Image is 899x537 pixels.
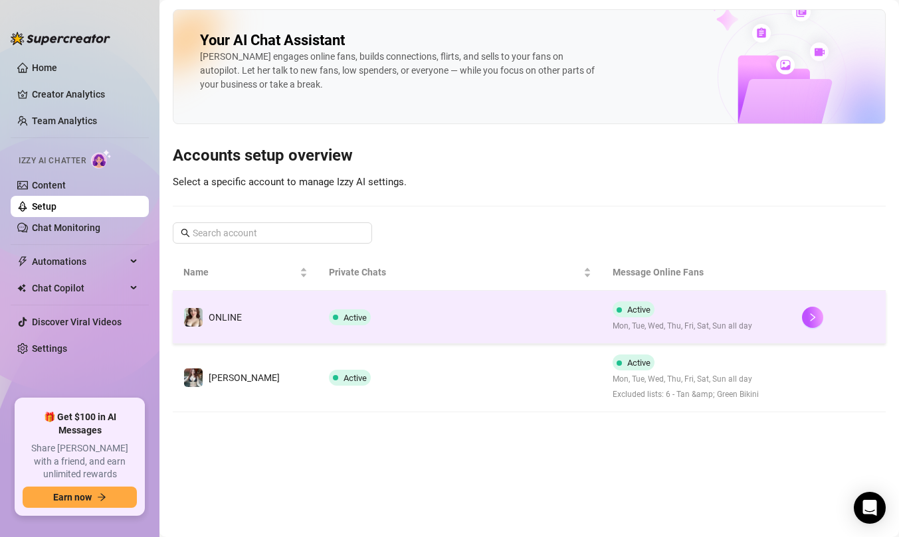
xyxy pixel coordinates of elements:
[613,373,759,386] span: Mon, Tue, Wed, Thu, Fri, Sat, Sun all day
[184,368,203,387] img: Amy
[19,155,86,167] span: Izzy AI Chatter
[183,265,297,279] span: Name
[32,222,100,233] a: Chat Monitoring
[329,265,581,279] span: Private Chats
[53,492,92,502] span: Earn now
[17,256,28,267] span: thunderbolt
[318,254,602,291] th: Private Chats
[613,388,759,401] span: Excluded lists: 6 - Tan &amp; Green Bikini
[32,277,126,299] span: Chat Copilot
[32,84,138,105] a: Creator Analytics
[854,492,886,524] div: Open Intercom Messenger
[808,313,817,322] span: right
[181,228,190,238] span: search
[32,251,126,272] span: Automations
[32,317,122,327] a: Discover Viral Videos
[184,308,203,327] img: ONLINE
[23,411,137,437] span: 🎁 Get $100 in AI Messages
[344,313,367,323] span: Active
[344,373,367,383] span: Active
[23,487,137,508] button: Earn nowarrow-right
[209,312,242,323] span: ONLINE
[17,283,26,293] img: Chat Copilot
[173,176,407,188] span: Select a specific account to manage Izzy AI settings.
[91,149,112,169] img: AI Chatter
[802,307,823,328] button: right
[209,372,280,383] span: [PERSON_NAME]
[200,50,599,92] div: [PERSON_NAME] engages online fans, builds connections, flirts, and sells to your fans on autopilo...
[23,442,137,481] span: Share [PERSON_NAME] with a friend, and earn unlimited rewards
[200,31,345,50] h2: Your AI Chat Assistant
[32,201,56,212] a: Setup
[11,32,110,45] img: logo-BBDzfeDw.svg
[32,180,66,191] a: Content
[32,115,97,126] a: Team Analytics
[627,358,650,368] span: Active
[173,145,886,167] h3: Accounts setup overview
[173,254,318,291] th: Name
[32,343,67,354] a: Settings
[602,254,791,291] th: Message Online Fans
[32,62,57,73] a: Home
[613,320,752,333] span: Mon, Tue, Wed, Thu, Fri, Sat, Sun all day
[193,226,353,240] input: Search account
[97,493,106,502] span: arrow-right
[627,305,650,315] span: Active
